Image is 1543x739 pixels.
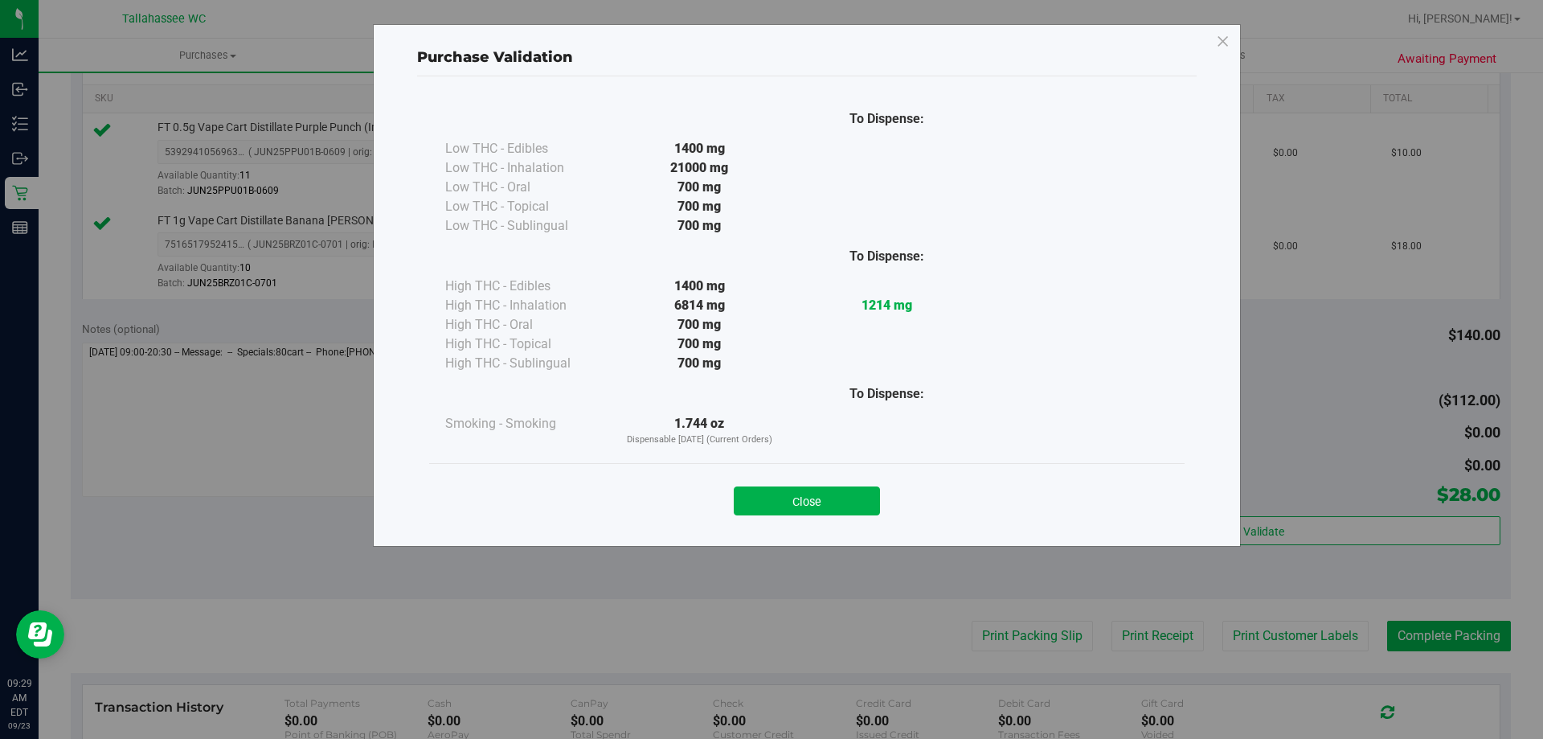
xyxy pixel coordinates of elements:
div: 700 mg [606,216,793,236]
div: 6814 mg [606,296,793,315]
div: High THC - Inhalation [445,296,606,315]
div: 1400 mg [606,139,793,158]
div: Low THC - Oral [445,178,606,197]
div: 1.744 oz [606,414,793,447]
div: 700 mg [606,197,793,216]
div: Low THC - Inhalation [445,158,606,178]
iframe: Resource center [16,610,64,659]
div: 1400 mg [606,277,793,296]
p: Dispensable [DATE] (Current Orders) [606,433,793,447]
div: To Dispense: [793,109,980,129]
div: 21000 mg [606,158,793,178]
div: High THC - Edibles [445,277,606,296]
div: 700 mg [606,178,793,197]
div: To Dispense: [793,384,980,404]
div: To Dispense: [793,247,980,266]
div: 700 mg [606,315,793,335]
div: High THC - Topical [445,335,606,354]
div: High THC - Oral [445,315,606,335]
div: High THC - Sublingual [445,354,606,373]
div: 700 mg [606,335,793,354]
div: Low THC - Topical [445,197,606,216]
div: Low THC - Sublingual [445,216,606,236]
strong: 1214 mg [862,298,912,313]
span: Purchase Validation [417,48,573,66]
button: Close [734,487,880,515]
div: Low THC - Edibles [445,139,606,158]
div: 700 mg [606,354,793,373]
div: Smoking - Smoking [445,414,606,433]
